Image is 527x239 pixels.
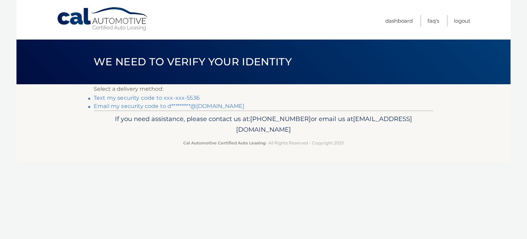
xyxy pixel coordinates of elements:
a: Dashboard [385,15,413,26]
a: Text my security code to xxx-xxx-5536 [94,95,200,101]
span: [PHONE_NUMBER] [250,115,311,123]
a: FAQ's [428,15,439,26]
span: We need to verify your identity [94,55,292,68]
a: Email my security code to d*********@[DOMAIN_NAME] [94,103,244,109]
a: Cal Automotive [57,7,149,31]
p: Select a delivery method: [94,84,433,94]
p: If you need assistance, please contact us at: or email us at [98,113,429,135]
a: Logout [454,15,470,26]
strong: Cal Automotive Certified Auto Leasing [183,140,266,145]
p: - All Rights Reserved - Copyright 2025 [98,139,429,146]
